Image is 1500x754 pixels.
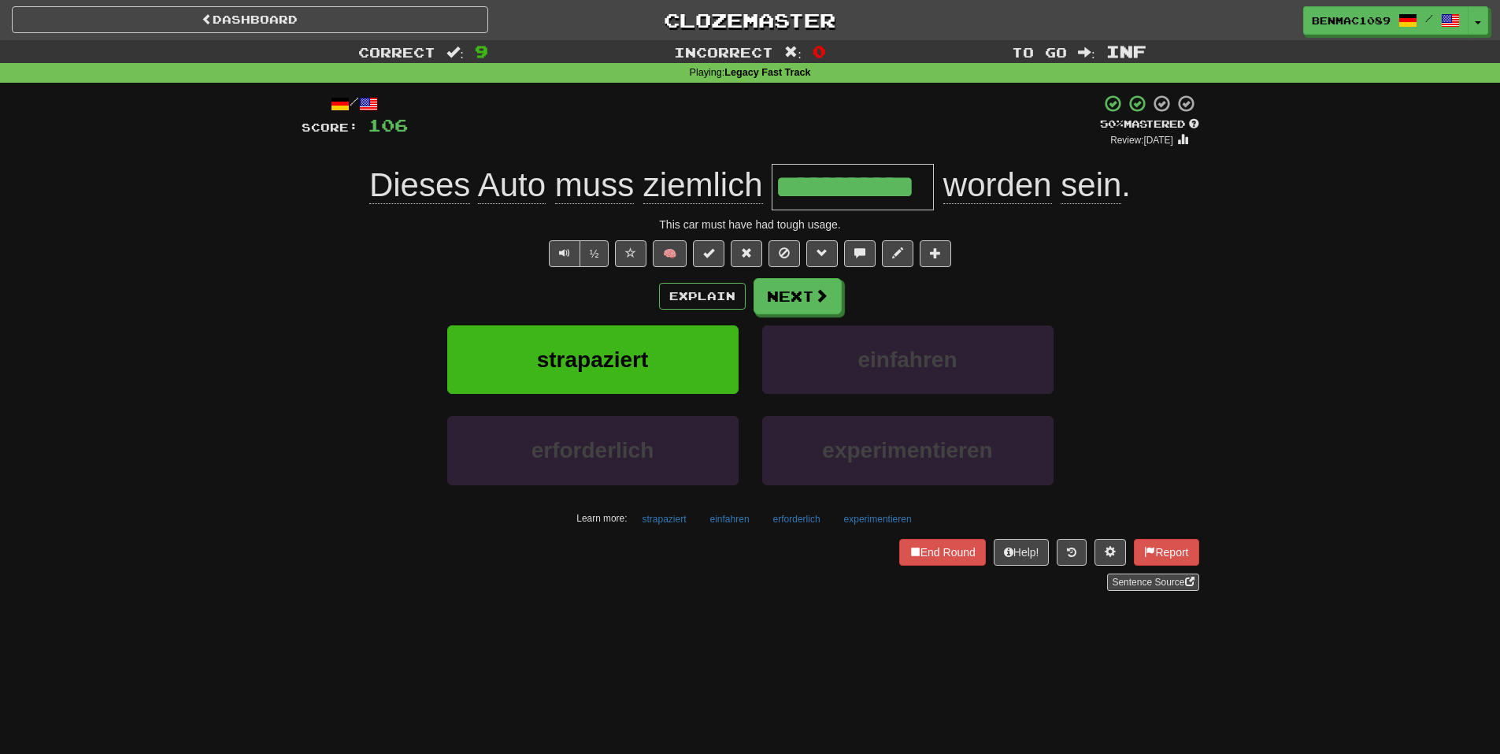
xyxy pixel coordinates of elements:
span: . [934,166,1131,204]
button: Reset to 0% Mastered (alt+r) [731,240,762,267]
button: Ignore sentence (alt+i) [769,240,800,267]
a: benmac1089 / [1303,6,1469,35]
button: einfahren [762,325,1054,394]
div: Text-to-speech controls [546,240,609,267]
div: / [302,94,408,113]
button: erforderlich [765,507,829,531]
div: Mastered [1100,117,1199,132]
strong: Legacy Fast Track [724,67,810,78]
span: / [1425,13,1433,24]
span: sein [1061,166,1121,204]
span: 50 % [1100,117,1124,130]
span: experimentieren [822,438,992,462]
span: benmac1089 [1312,13,1391,28]
small: Learn more: [576,513,627,524]
span: To go [1012,44,1067,60]
span: : [1078,46,1095,59]
button: End Round [899,539,986,566]
button: experimentieren [835,507,920,531]
button: 🧠 [653,240,687,267]
button: Edit sentence (alt+d) [882,240,913,267]
a: Clozemaster [512,6,988,34]
span: Correct [358,44,435,60]
span: Inf [1106,42,1146,61]
span: strapaziert [537,347,649,372]
span: : [446,46,464,59]
span: worden [943,166,1052,204]
span: einfahren [857,347,957,372]
button: einfahren [702,507,758,531]
span: erforderlich [531,438,654,462]
span: ziemlich [643,166,763,204]
button: Play sentence audio (ctl+space) [549,240,580,267]
a: Sentence Source [1107,574,1198,591]
button: ½ [580,240,609,267]
span: Auto [478,166,546,204]
button: strapaziert [447,325,739,394]
span: 106 [368,115,408,135]
span: 9 [475,42,488,61]
small: Review: [DATE] [1110,135,1173,146]
span: Incorrect [674,44,773,60]
button: erforderlich [447,416,739,485]
button: Explain [659,283,746,310]
span: 0 [813,42,826,61]
span: muss [555,166,634,204]
button: Round history (alt+y) [1057,539,1087,566]
span: Score: [302,121,358,134]
button: Report [1134,539,1198,566]
button: strapaziert [633,507,694,531]
button: experimentieren [762,416,1054,485]
button: Add to collection (alt+a) [920,240,951,267]
span: Dieses [369,166,470,204]
span: : [784,46,802,59]
a: Dashboard [12,6,488,33]
button: Next [754,278,842,314]
div: This car must have had tough usage. [302,217,1199,232]
button: Set this sentence to 100% Mastered (alt+m) [693,240,724,267]
button: Help! [994,539,1050,566]
button: Grammar (alt+g) [806,240,838,267]
button: Discuss sentence (alt+u) [844,240,876,267]
button: Favorite sentence (alt+f) [615,240,646,267]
